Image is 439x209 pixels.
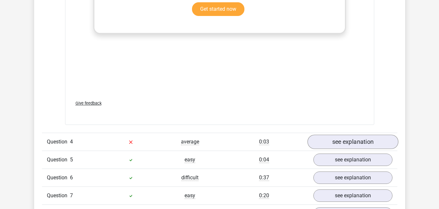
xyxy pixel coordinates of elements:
[259,192,269,199] span: 0:20
[259,157,269,163] span: 0:04
[185,157,195,163] span: easy
[70,174,73,181] span: 6
[259,139,269,145] span: 0:03
[313,172,392,184] a: see explanation
[192,2,244,16] a: Get started now
[47,138,70,146] span: Question
[47,174,70,182] span: Question
[181,139,199,145] span: average
[70,139,73,145] span: 4
[259,174,269,181] span: 0:37
[47,192,70,200] span: Question
[181,174,199,181] span: difficult
[185,192,195,199] span: easy
[47,156,70,164] span: Question
[75,101,102,106] span: Give feedback
[313,154,392,166] a: see explanation
[70,157,73,163] span: 5
[313,189,392,202] a: see explanation
[70,192,73,199] span: 7
[307,135,398,149] a: see explanation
